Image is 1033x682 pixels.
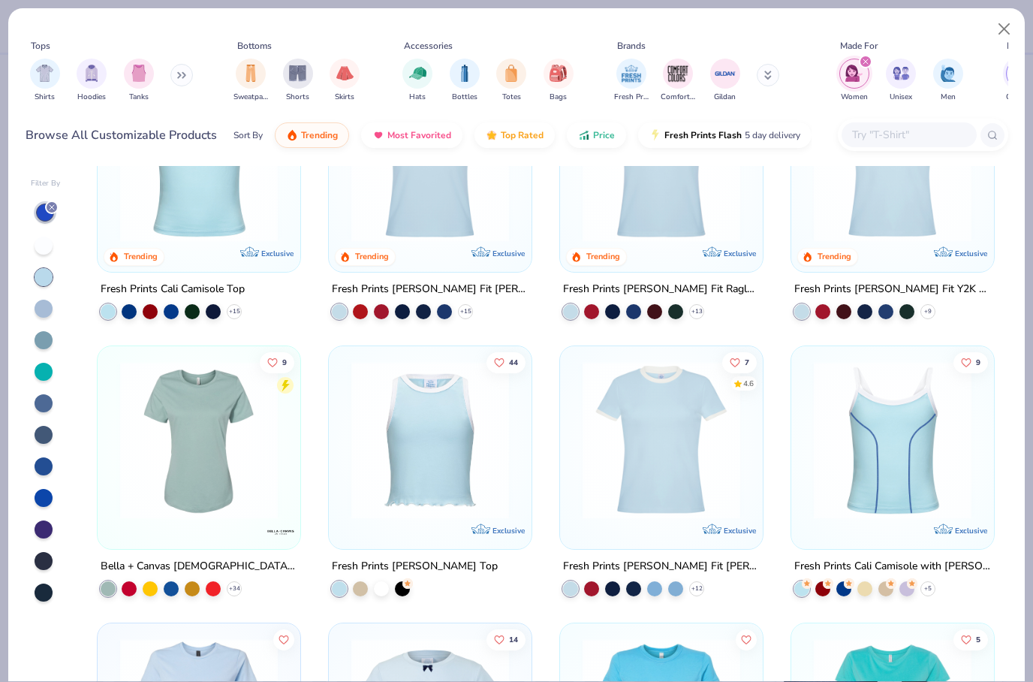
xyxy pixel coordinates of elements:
[35,92,55,103] span: Shirts
[614,92,649,103] span: Fresh Prints
[886,59,916,103] div: filter for Unisex
[736,629,757,650] button: Like
[404,39,453,53] div: Accessories
[229,307,240,316] span: + 15
[806,361,979,519] img: c9278497-07b0-4b89-88bf-435e93a5fff2
[567,122,626,148] button: Price
[30,59,60,103] button: filter button
[77,59,107,103] div: filter for Hoodies
[402,59,432,103] button: filter button
[620,62,643,85] img: Fresh Prints Image
[924,584,932,593] span: + 5
[745,127,800,144] span: 5 day delivery
[851,126,966,143] input: Try "T-Shirt"
[344,361,516,519] img: e6fc9e27-3443-439e-9c59-82b092547419
[113,361,285,519] img: dd2bc894-7212-454e-976c-559056dccfec
[101,557,297,575] div: Bella + Canvas [DEMOGRAPHIC_DATA]' Relaxed Jersey Short-Sleeve T-Shirt
[501,129,544,141] span: Top Rated
[614,59,649,103] button: filter button
[617,39,646,53] div: Brands
[710,59,740,103] button: filter button
[332,557,498,575] div: Fresh Prints [PERSON_NAME] Top
[233,92,268,103] span: Sweatpants
[953,629,988,650] button: Like
[544,59,574,103] button: filter button
[794,557,991,575] div: Fresh Prints Cali Camisole with [PERSON_NAME]
[661,59,695,103] div: filter for Comfort Colors
[667,62,689,85] img: Comfort Colors Image
[242,65,259,82] img: Sweatpants Image
[550,92,567,103] span: Bags
[233,128,263,142] div: Sort By
[722,352,757,373] button: Like
[924,307,932,316] span: + 9
[933,59,963,103] div: filter for Men
[361,122,462,148] button: Most Favorited
[450,59,480,103] button: filter button
[941,92,956,103] span: Men
[387,129,451,141] span: Most Favorited
[301,129,338,141] span: Trending
[77,92,106,103] span: Hoodies
[638,122,812,148] button: Fresh Prints Flash5 day delivery
[101,280,245,299] div: Fresh Prints Cali Camisole Top
[509,635,518,643] span: 14
[496,59,526,103] button: filter button
[266,516,296,546] img: Bella + Canvas logo
[794,280,991,299] div: Fresh Prints [PERSON_NAME] Fit Y2K Shirt
[661,59,695,103] button: filter button
[724,249,756,258] span: Exclusive
[131,65,147,82] img: Tanks Image
[474,122,555,148] button: Top Rated
[335,92,354,103] span: Skirts
[486,629,526,650] button: Like
[460,307,471,316] span: + 15
[237,39,272,53] div: Bottoms
[36,65,53,82] img: Shirts Image
[336,65,354,82] img: Skirts Image
[806,84,979,242] img: e046a140-527b-467e-a2ba-93119aa61c1e
[714,62,736,85] img: Gildan Image
[503,65,520,82] img: Totes Image
[286,92,309,103] span: Shorts
[233,59,268,103] button: filter button
[372,129,384,141] img: most_fav.gif
[839,59,869,103] button: filter button
[330,59,360,103] div: filter for Skirts
[976,358,980,366] span: 9
[710,59,740,103] div: filter for Gildan
[724,525,756,535] span: Exclusive
[544,59,574,103] div: filter for Bags
[283,358,288,366] span: 9
[953,352,988,373] button: Like
[31,39,50,53] div: Tops
[261,352,295,373] button: Like
[330,59,360,103] button: filter button
[30,59,60,103] div: filter for Shirts
[83,65,100,82] img: Hoodies Image
[893,65,910,82] img: Unisex Image
[486,129,498,141] img: TopRated.gif
[409,92,426,103] span: Hats
[332,280,529,299] div: Fresh Prints [PERSON_NAME] Fit [PERSON_NAME] Shirt with Stripes
[1007,39,1022,53] div: Fits
[954,525,986,535] span: Exclusive
[745,358,749,366] span: 7
[492,525,525,535] span: Exclusive
[664,129,742,141] span: Fresh Prints Flash
[402,59,432,103] div: filter for Hats
[486,352,526,373] button: Like
[990,15,1019,44] button: Close
[890,92,912,103] span: Unisex
[940,65,956,82] img: Men Image
[502,92,521,103] span: Totes
[550,65,566,82] img: Bags Image
[976,635,980,643] span: 5
[614,59,649,103] div: filter for Fresh Prints
[563,557,760,575] div: Fresh Prints [PERSON_NAME] Fit [PERSON_NAME] Shirt
[575,361,748,519] img: 41757098-efb4-43a0-86e7-4ca531d5a2f1
[283,59,313,103] div: filter for Shorts
[845,65,863,82] img: Women Image
[661,92,695,103] span: Comfort Colors
[274,629,295,650] button: Like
